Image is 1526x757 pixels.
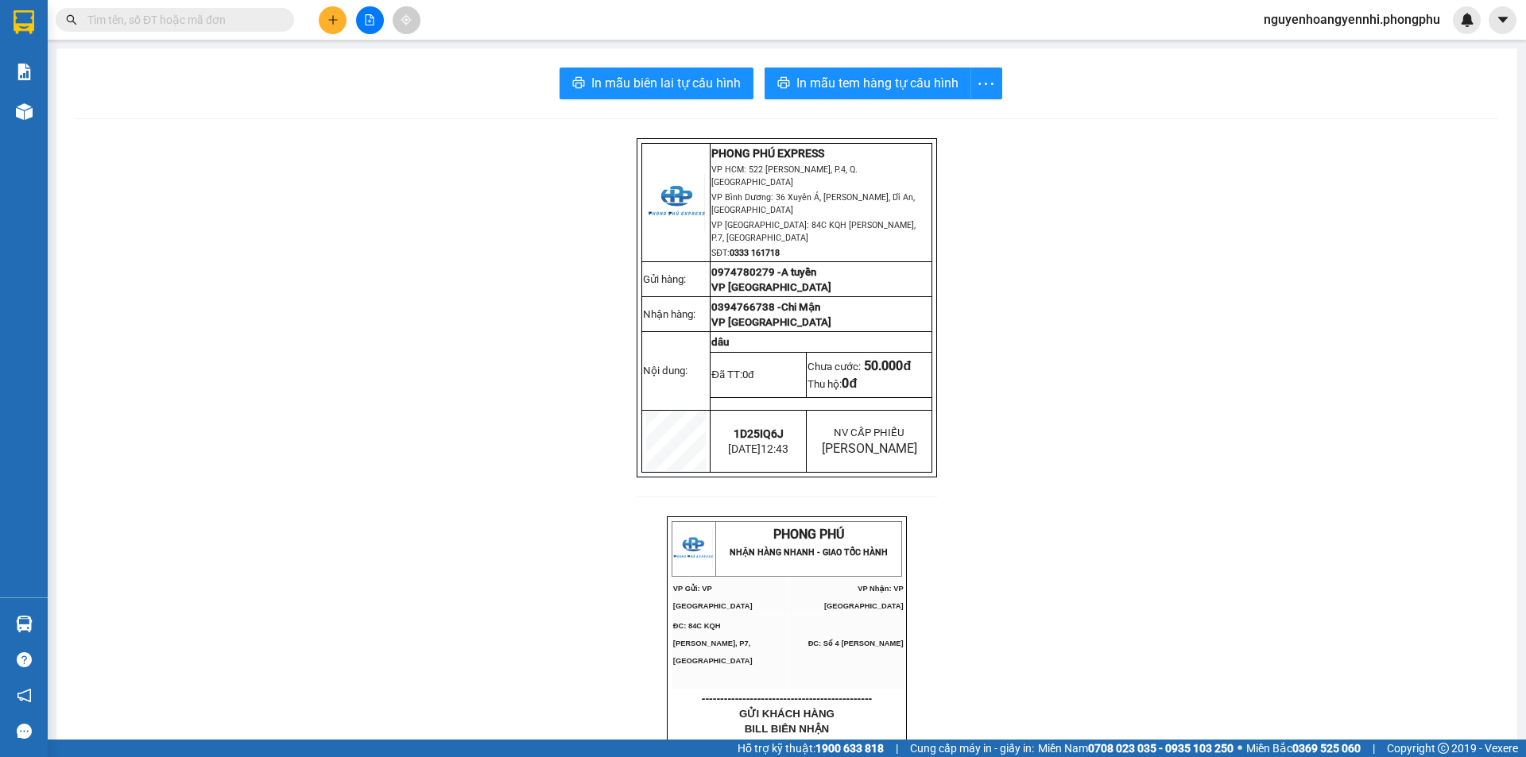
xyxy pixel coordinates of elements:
img: logo [673,529,713,569]
span: Gửi hàng: [643,273,686,285]
span: GỬI KHÁCH HÀNG [739,708,835,720]
span: search [66,14,77,25]
span: Miền Bắc [1246,740,1361,757]
strong: 0708 023 035 - 0935 103 250 [1088,742,1234,755]
span: 1D25IQ6J [784,738,833,750]
img: icon-new-feature [1460,13,1474,27]
span: Cung cấp máy in - giấy in: [910,740,1034,757]
span: | [1373,740,1375,757]
span: Hỗ trợ kỹ thuật: [738,740,884,757]
span: plus [327,14,339,25]
span: 0đ [842,376,857,391]
span: SĐT: [711,248,780,258]
strong: PHONG PHÚ EXPRESS [711,147,824,160]
span: Miền Nam [1038,740,1234,757]
img: solution-icon [16,64,33,80]
span: VP Bình Dương: 36 Xuyên Á, [PERSON_NAME], Dĩ An, [GEOGRAPHIC_DATA] [711,192,915,215]
span: printer [777,76,790,91]
span: NV CẤP PHIẾU [834,427,904,438]
span: Chưa cước: [808,361,911,373]
button: printerIn mẫu biên lai tự cấu hình [560,68,753,99]
span: 12:43 [761,442,788,455]
span: | [896,740,898,757]
button: more [970,68,1002,99]
span: Chi Mận [781,301,820,313]
span: copyright [1438,743,1449,754]
span: ĐC: 84C KQH [PERSON_NAME], P7, [GEOGRAPHIC_DATA] [673,622,753,665]
input: Tìm tên, số ĐT hoặc mã đơn [87,11,275,29]
strong: 1900 633 818 [815,742,884,755]
span: message [17,724,32,739]
span: file-add [364,14,375,25]
span: Đã TT: [711,369,753,380]
span: caret-down [1496,13,1510,27]
span: nguyenhoangyennhi.phongphu [1251,10,1453,29]
span: VP HCM: 522 [PERSON_NAME], P.4, Q.[GEOGRAPHIC_DATA] [711,164,858,187]
span: A tuyền [781,266,816,278]
span: dâu [711,336,729,348]
strong: 0369 525 060 [1292,742,1361,755]
span: 1D25IQ6J [734,427,784,440]
img: logo-vxr [14,10,34,34]
span: [PERSON_NAME] [822,441,917,456]
span: VP [GEOGRAPHIC_DATA] [711,316,831,328]
span: VP [GEOGRAPHIC_DATA] [711,281,831,293]
img: warehouse-icon [16,103,33,120]
span: notification [17,688,32,703]
span: ---------------------------------------------- [702,692,872,705]
span: VP Nhận: VP [GEOGRAPHIC_DATA] [824,585,904,610]
span: 0đ [742,369,753,380]
span: PHONG PHÚ [773,527,844,542]
span: Nội dung: [643,365,687,377]
span: aim [401,14,412,25]
span: 0394766738 - [711,301,781,313]
button: caret-down [1489,6,1516,34]
span: BILL BIÊN NHẬN [745,723,830,735]
span: printer [572,76,585,91]
span: question-circle [17,652,32,667]
span: 50.000đ [864,358,911,373]
span: ĐC: Số 4 [PERSON_NAME] [808,639,904,647]
strong: 0333 161718 [730,248,780,258]
strong: NHẬN HÀNG NHANH - GIAO TỐC HÀNH [730,547,888,558]
button: file-add [356,6,384,34]
span: Nhận hàng: [643,308,695,320]
button: plus [319,6,347,34]
span: In mẫu biên lai tự cấu hình [591,73,741,93]
img: logo [648,174,705,231]
img: warehouse-icon [16,616,33,632]
span: In mẫu tem hàng tự cấu hình [796,73,959,93]
button: printerIn mẫu tem hàng tự cấu hình [765,68,971,99]
span: more [971,74,1001,94]
span: VP [GEOGRAPHIC_DATA]: 84C KQH [PERSON_NAME], P.7, [GEOGRAPHIC_DATA] [711,220,916,243]
span: VP Gửi: VP [GEOGRAPHIC_DATA] [673,585,753,610]
button: aim [393,6,420,34]
span: [DATE] [728,442,788,455]
span: Mã đơn : [741,738,832,750]
span: 0974780279 - [711,266,816,278]
span: ⚪️ [1237,745,1242,751]
span: Thu hộ: [808,378,857,390]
